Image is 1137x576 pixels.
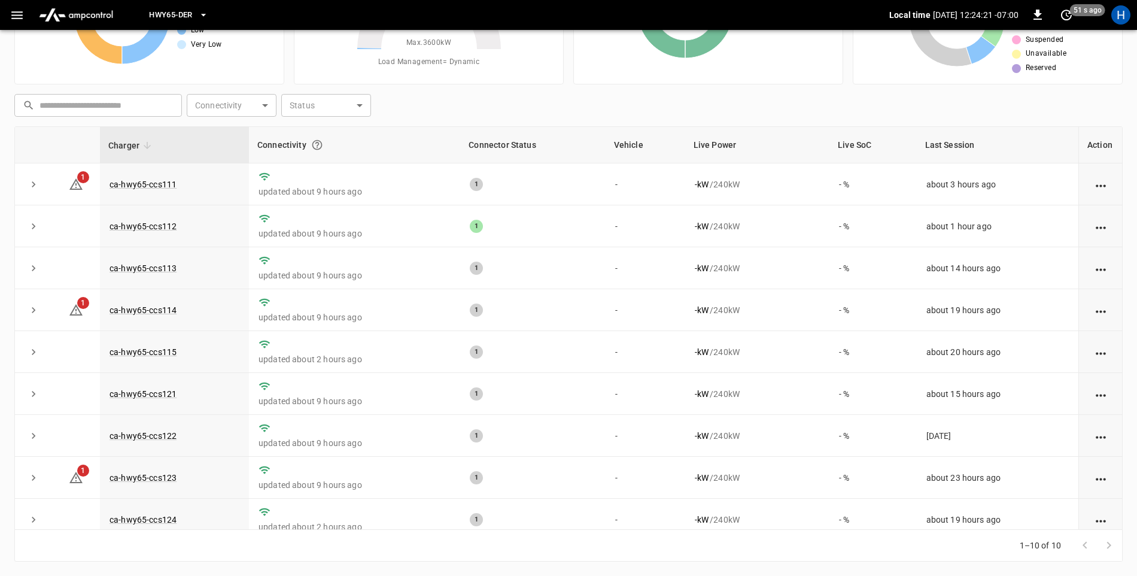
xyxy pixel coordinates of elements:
p: updated about 9 hours ago [259,186,451,198]
td: - % [829,289,916,331]
td: - % [829,163,916,205]
a: ca-hwy65-ccs123 [110,473,177,483]
p: updated about 9 hours ago [259,269,451,281]
div: 1 [470,345,483,359]
td: - [606,205,685,247]
td: - [606,247,685,289]
div: / 240 kW [695,220,820,232]
span: Max. 3600 kW [406,37,451,49]
p: updated about 2 hours ago [259,521,451,533]
p: updated about 9 hours ago [259,228,451,240]
a: ca-hwy65-ccs113 [110,263,177,273]
a: 1 [69,178,83,188]
p: 1–10 of 10 [1020,539,1062,551]
button: expand row [25,259,42,277]
span: Very Low [191,39,222,51]
div: 1 [470,513,483,526]
div: action cell options [1093,430,1108,442]
div: action cell options [1093,178,1108,190]
p: [DATE] 12:24:21 -07:00 [933,9,1019,21]
div: profile-icon [1111,5,1130,25]
a: ca-hwy65-ccs122 [110,431,177,441]
p: - kW [695,514,709,526]
td: - [606,289,685,331]
td: - [606,331,685,373]
td: [DATE] [917,415,1079,457]
td: about 3 hours ago [917,163,1079,205]
span: HWY65-DER [149,8,192,22]
a: ca-hwy65-ccs112 [110,222,177,231]
p: - kW [695,472,709,484]
span: Suspended [1026,34,1064,46]
button: expand row [25,343,42,361]
img: ampcontrol.io logo [34,4,118,26]
p: - kW [695,262,709,274]
span: 1 [77,465,89,477]
a: ca-hwy65-ccs121 [110,389,177,399]
span: 1 [77,171,89,183]
td: - [606,415,685,457]
td: - [606,457,685,499]
th: Connector Status [460,127,605,163]
p: - kW [695,220,709,232]
td: - [606,163,685,205]
span: 1 [77,297,89,309]
div: 1 [470,262,483,275]
div: action cell options [1093,346,1108,358]
a: ca-hwy65-ccs124 [110,515,177,525]
div: / 240 kW [695,178,820,190]
td: - % [829,499,916,541]
div: 1 [470,220,483,233]
span: Charger [108,138,155,153]
div: 1 [470,429,483,442]
td: - [606,373,685,415]
button: expand row [25,175,42,193]
td: about 20 hours ago [917,331,1079,373]
button: expand row [25,217,42,235]
td: about 23 hours ago [917,457,1079,499]
div: 1 [470,178,483,191]
button: expand row [25,469,42,487]
div: 1 [470,471,483,484]
a: 1 [69,472,83,482]
div: action cell options [1093,262,1108,274]
a: 1 [69,305,83,314]
div: / 240 kW [695,346,820,358]
th: Last Session [917,127,1079,163]
p: - kW [695,304,709,316]
p: - kW [695,430,709,442]
a: ca-hwy65-ccs111 [110,180,177,189]
p: Local time [889,9,931,21]
div: Connectivity [257,134,452,156]
td: about 19 hours ago [917,289,1079,331]
div: / 240 kW [695,262,820,274]
div: action cell options [1093,388,1108,400]
th: Live Power [685,127,830,163]
p: updated about 9 hours ago [259,437,451,449]
td: about 14 hours ago [917,247,1079,289]
span: 51 s ago [1070,4,1105,16]
p: updated about 9 hours ago [259,311,451,323]
span: Low [191,25,205,37]
div: / 240 kW [695,430,820,442]
p: updated about 9 hours ago [259,479,451,491]
th: Vehicle [606,127,685,163]
button: HWY65-DER [144,4,212,27]
td: - % [829,331,916,373]
th: Action [1078,127,1122,163]
a: ca-hwy65-ccs115 [110,347,177,357]
div: / 240 kW [695,388,820,400]
td: about 19 hours ago [917,499,1079,541]
p: - kW [695,346,709,358]
div: / 240 kW [695,304,820,316]
td: - [606,499,685,541]
div: 1 [470,387,483,401]
div: action cell options [1093,220,1108,232]
button: expand row [25,427,42,445]
div: / 240 kW [695,514,820,526]
button: expand row [25,511,42,529]
td: - % [829,205,916,247]
span: Load Management = Dynamic [378,56,480,68]
td: - % [829,373,916,415]
button: Connection between the charger and our software. [306,134,328,156]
